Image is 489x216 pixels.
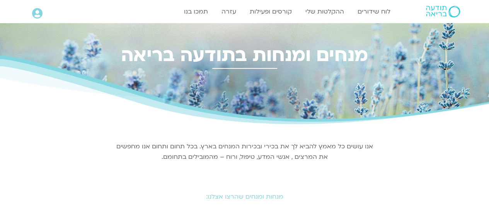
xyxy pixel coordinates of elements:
a: עזרה [218,4,240,19]
h2: מנחים ומנחות בתודעה בריאה [28,44,461,66]
p: אנו עושים כל מאמץ להביא לך את בכירי ובכירות המנחים בארץ. בכל תחום ותחום אנו מחפשים את המרצים , אנ... [115,141,374,162]
h2: מנחות ומנחים שהרצו אצלנו: [28,193,461,200]
a: קורסים ופעילות [246,4,296,19]
a: תמכו בנו [180,4,212,19]
a: ההקלטות שלי [302,4,348,19]
img: תודעה בריאה [426,6,460,17]
a: לוח שידורים [354,4,394,19]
